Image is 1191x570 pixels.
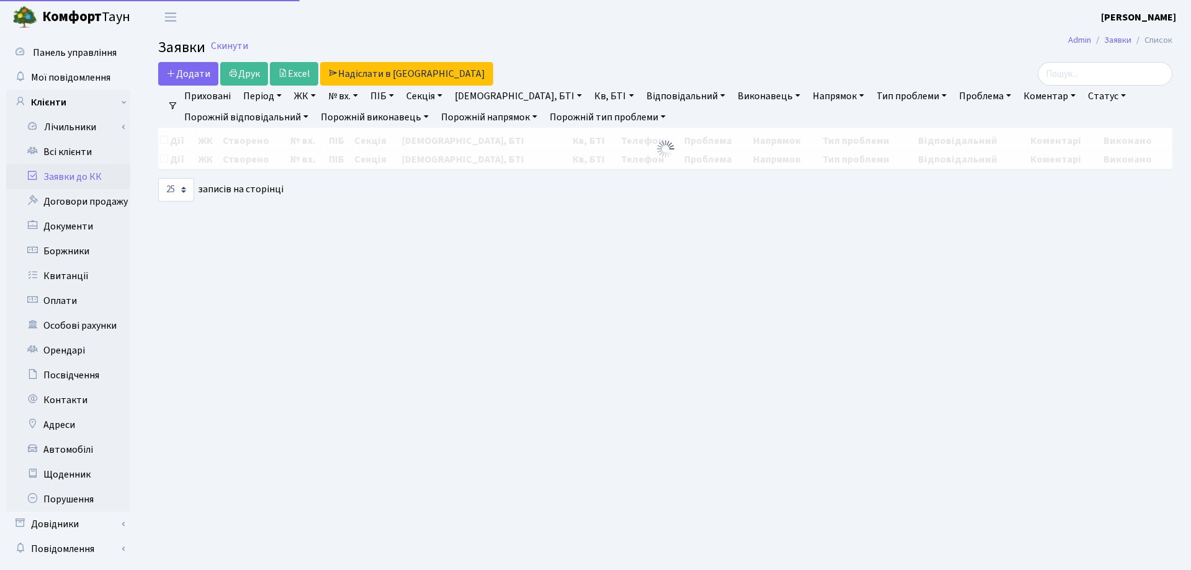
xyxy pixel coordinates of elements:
a: Панель управління [6,40,130,65]
b: Комфорт [42,7,102,27]
a: Оплати [6,288,130,313]
span: Панель управління [33,46,117,60]
a: Admin [1068,33,1091,47]
b: [PERSON_NAME] [1101,11,1176,24]
a: Друк [220,62,268,86]
a: Напрямок [808,86,869,107]
label: записів на сторінці [158,178,283,202]
a: Щоденник [6,462,130,487]
a: Адреси [6,412,130,437]
a: Довідники [6,512,130,537]
a: Проблема [954,86,1016,107]
a: Лічильники [14,115,130,140]
a: Договори продажу [6,189,130,214]
select: записів на сторінці [158,178,194,202]
a: Період [238,86,287,107]
a: Порожній відповідальний [179,107,313,128]
span: Заявки [158,37,205,58]
a: [DEMOGRAPHIC_DATA], БТІ [450,86,587,107]
a: Порожній напрямок [436,107,542,128]
a: Контакти [6,388,130,412]
a: Коментар [1019,86,1081,107]
a: Секція [401,86,447,107]
a: № вх. [323,86,363,107]
a: Посвідчення [6,363,130,388]
a: Орендарі [6,338,130,363]
a: Документи [6,214,130,239]
a: Надіслати в [GEOGRAPHIC_DATA] [320,62,493,86]
a: Порожній тип проблеми [545,107,671,128]
a: Клієнти [6,90,130,115]
a: Всі клієнти [6,140,130,164]
li: Список [1131,33,1172,47]
a: Відповідальний [641,86,730,107]
button: Переключити навігацію [155,7,186,27]
img: Обробка... [656,139,676,159]
a: Excel [270,62,318,86]
a: Додати [158,62,218,86]
span: Додати [166,67,210,81]
a: Квитанції [6,264,130,288]
a: Порушення [6,487,130,512]
a: Автомобілі [6,437,130,462]
a: Скинути [211,40,248,52]
a: Порожній виконавець [316,107,434,128]
a: Заявки до КК [6,164,130,189]
a: Тип проблеми [872,86,952,107]
a: Виконавець [733,86,805,107]
a: ПІБ [365,86,399,107]
a: Мої повідомлення [6,65,130,90]
a: Особові рахунки [6,313,130,338]
a: Кв, БТІ [589,86,638,107]
input: Пошук... [1038,62,1172,86]
span: Таун [42,7,130,28]
a: Статус [1083,86,1131,107]
a: Повідомлення [6,537,130,561]
img: logo.png [12,5,37,30]
span: Мої повідомлення [31,71,110,84]
a: Приховані [179,86,236,107]
nav: breadcrumb [1050,27,1191,53]
a: Боржники [6,239,130,264]
a: [PERSON_NAME] [1101,10,1176,25]
a: Заявки [1104,33,1131,47]
a: ЖК [289,86,321,107]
